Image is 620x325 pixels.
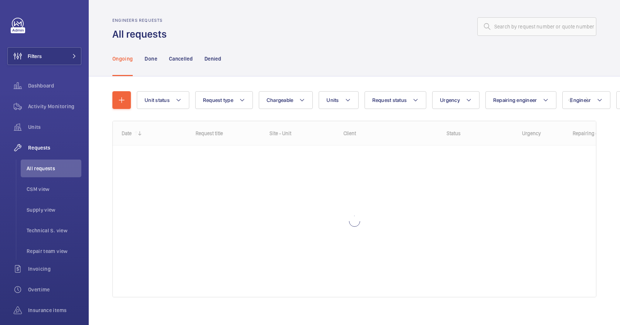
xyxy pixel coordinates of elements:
[145,55,157,62] p: Done
[477,17,596,36] input: Search by request number or quote number
[570,97,591,103] span: Engineer
[145,97,170,103] span: Unit status
[28,286,81,293] span: Overtime
[267,97,294,103] span: Chargeable
[28,82,81,89] span: Dashboard
[28,307,81,314] span: Insurance items
[259,91,313,109] button: Chargeable
[27,185,81,193] span: CSM view
[319,91,358,109] button: Units
[326,97,339,103] span: Units
[485,91,557,109] button: Repairing engineer
[365,91,427,109] button: Request status
[432,91,480,109] button: Urgency
[203,97,233,103] span: Request type
[27,227,81,234] span: Technical S. view
[27,165,81,172] span: All requests
[28,265,81,273] span: Invoicing
[372,97,407,103] span: Request status
[7,47,81,65] button: Filters
[562,91,610,109] button: Engineer
[28,103,81,110] span: Activity Monitoring
[28,144,81,151] span: Requests
[493,97,537,103] span: Repairing engineer
[137,91,189,109] button: Unit status
[112,27,171,41] h1: All requests
[440,97,460,103] span: Urgency
[28,123,81,131] span: Units
[27,247,81,255] span: Repair team view
[169,55,193,62] p: Cancelled
[195,91,253,109] button: Request type
[112,18,171,23] h2: Engineers requests
[112,55,133,62] p: Ongoing
[204,55,221,62] p: Denied
[28,52,42,60] span: Filters
[27,206,81,213] span: Supply view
